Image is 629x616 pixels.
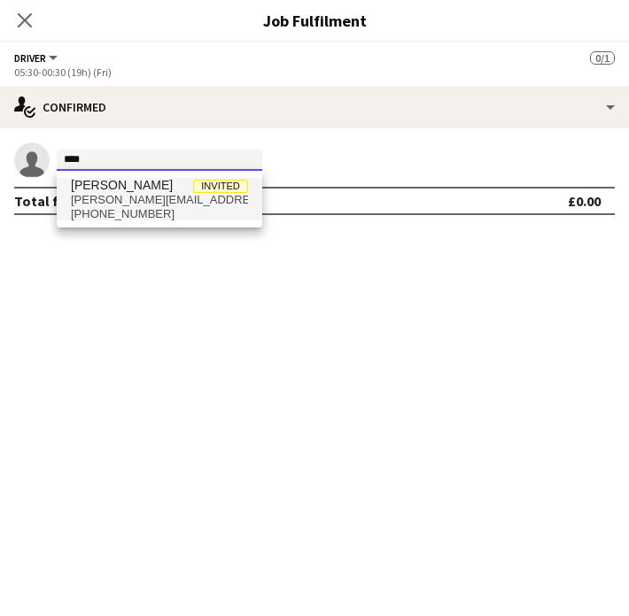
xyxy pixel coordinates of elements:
[71,207,248,221] span: +447885982275
[193,180,248,193] span: Invited
[14,192,74,210] div: Total fee
[71,193,248,207] span: elsy@blueyonder.co.uk
[590,51,615,65] span: 0/1
[14,51,46,65] span: Driver
[568,192,601,210] div: £0.00
[71,178,173,193] span: Igor Toropov
[14,51,60,65] button: Driver
[14,65,615,79] div: 05:30-00:30 (19h) (Fri)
